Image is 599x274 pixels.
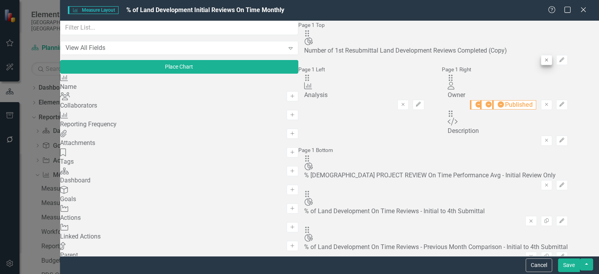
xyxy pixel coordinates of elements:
div: Actions [60,214,298,223]
div: % of Land Development On Time Reviews - Initial to 4th Submittal [304,207,568,216]
small: Page 1 Left [298,66,325,72]
div: Description [448,127,568,136]
div: View All Fields [66,43,285,52]
button: Save [558,258,580,272]
div: % of Land Development On Time Reviews - Previous Month Comparison - Initial to 4th Submittal [304,243,568,252]
div: Attachments [60,139,298,148]
div: Dashboard [60,176,298,185]
button: Place Chart [60,60,298,74]
div: Analysis [304,91,424,100]
button: Cancel [526,258,552,272]
input: Filter List... [60,21,298,35]
div: Linked Actions [60,232,298,241]
span: Printed [480,100,516,110]
div: % [DEMOGRAPHIC_DATA] PROJECT REVIEW On Time Performance Avg - Initial Review Only [304,171,568,180]
div: Collaborators [60,101,298,110]
div: Tags [60,157,298,166]
div: Name [60,83,298,92]
div: Reporting Frequency [60,120,298,129]
div: Number of 1st Resubmittal Land Development Reviews Completed (Copy) [304,46,568,55]
div: Parent [60,251,298,260]
span: Online [470,100,504,110]
span: Measure Layout [68,6,119,14]
small: Page 1 Top [298,22,325,28]
div: Owner [448,91,568,100]
div: Goals [60,195,298,204]
small: Page 1 Bottom [298,147,333,153]
span: % of Land Development Initial Reviews On Time Monthly [126,6,284,14]
span: Published [492,100,536,110]
small: Page 1 Right [442,66,471,72]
